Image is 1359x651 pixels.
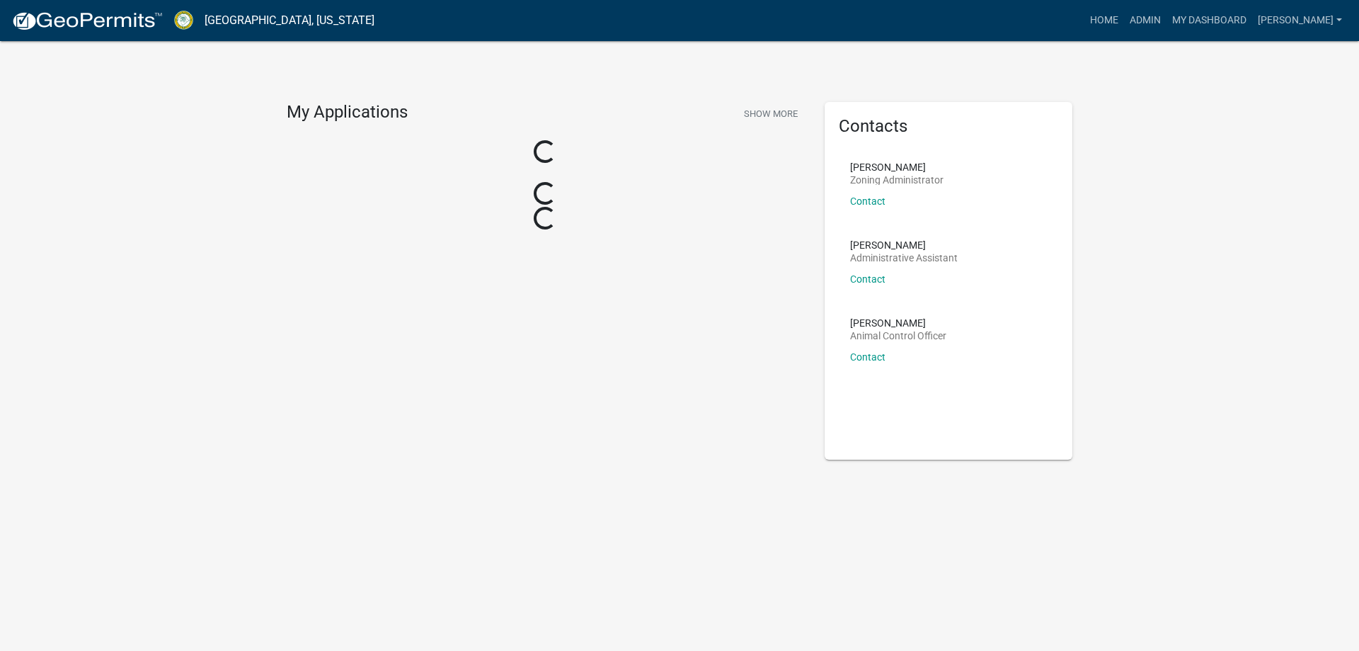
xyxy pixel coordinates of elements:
img: Crawford County, Georgia [174,11,193,30]
a: Contact [850,196,885,207]
a: Home [1084,7,1124,34]
a: Contact [850,351,885,363]
p: [PERSON_NAME] [850,162,944,172]
h4: My Applications [287,102,408,123]
a: Contact [850,273,885,285]
p: Administrative Assistant [850,253,958,263]
p: Zoning Administrator [850,175,944,185]
a: [GEOGRAPHIC_DATA], [US_STATE] [205,9,374,33]
a: My Dashboard [1166,7,1252,34]
h5: Contacts [839,116,1058,137]
p: [PERSON_NAME] [850,240,958,250]
button: Show More [738,102,803,125]
p: [PERSON_NAME] [850,318,946,328]
p: Animal Control Officer [850,331,946,341]
a: [PERSON_NAME] [1252,7,1348,34]
a: Admin [1124,7,1166,34]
